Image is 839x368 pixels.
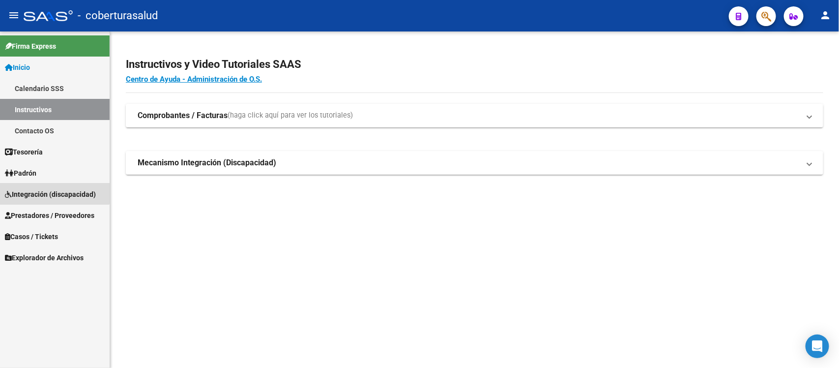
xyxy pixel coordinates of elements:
span: (haga click aquí para ver los tutoriales) [228,110,353,121]
span: - coberturasalud [78,5,158,27]
span: Explorador de Archivos [5,252,84,263]
mat-icon: menu [8,9,20,21]
h2: Instructivos y Video Tutoriales SAAS [126,55,823,74]
span: Integración (discapacidad) [5,189,96,200]
mat-expansion-panel-header: Mecanismo Integración (Discapacidad) [126,151,823,175]
span: Tesorería [5,147,43,157]
span: Padrón [5,168,36,179]
span: Casos / Tickets [5,231,58,242]
a: Centro de Ayuda - Administración de O.S. [126,75,262,84]
mat-icon: person [819,9,831,21]
span: Prestadores / Proveedores [5,210,94,221]
strong: Comprobantes / Facturas [138,110,228,121]
span: Inicio [5,62,30,73]
strong: Mecanismo Integración (Discapacidad) [138,157,276,168]
span: Firma Express [5,41,56,52]
div: Open Intercom Messenger [806,335,829,358]
mat-expansion-panel-header: Comprobantes / Facturas(haga click aquí para ver los tutoriales) [126,104,823,127]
